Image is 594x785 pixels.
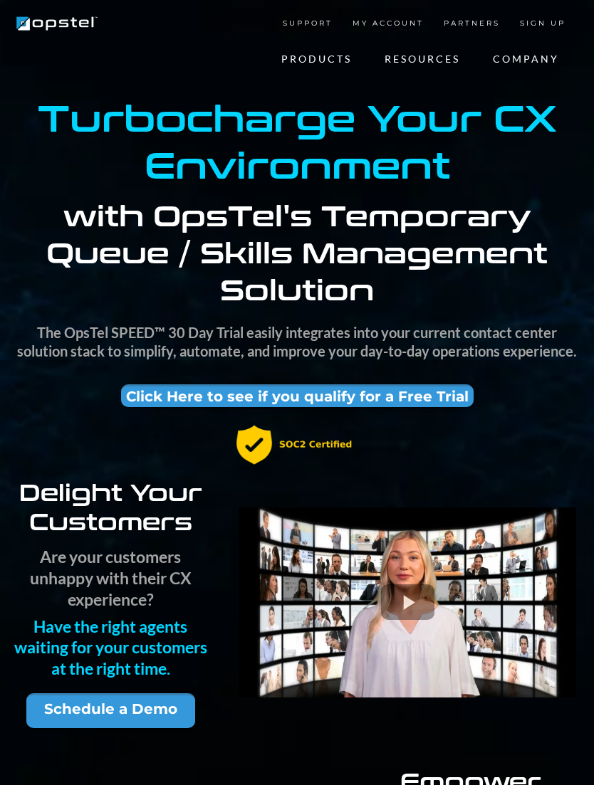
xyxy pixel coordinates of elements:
[29,505,192,537] strong: Customers
[434,9,510,38] a: PARTNERS
[343,9,434,38] a: MY ACCOUNT
[38,91,556,142] strong: Turbocharge Your CX
[145,138,450,189] strong: Environment
[126,388,469,405] span: Click Here to see if you qualify for a Free Trial
[14,616,207,679] strong: Have the right agents waiting for your customers at the right time.
[44,700,177,717] span: Schedule a Demo
[476,45,575,74] a: COMPANY
[121,384,474,407] a: Click Here to see if you qualify for a Free Trial
[368,45,476,74] a: RESOURCES
[46,194,548,308] strong: with OpsTel's Temporary Queue / Skills Management Solution
[14,16,100,29] a: https://www.opstel.com/
[273,9,343,38] a: SUPPORT
[30,547,192,609] strong: Are your customers unhappy with their CX experience?
[510,9,575,38] a: SIGN UP
[26,693,195,728] a: Schedule a Demo
[14,13,100,34] img: Brand Logo
[17,324,577,359] strong: The OpsTel SPEED™ 30 Day Trial easily integrates into your current contact center solution stack ...
[265,45,368,74] a: PRODUCTS
[19,475,202,507] strong: Delight Your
